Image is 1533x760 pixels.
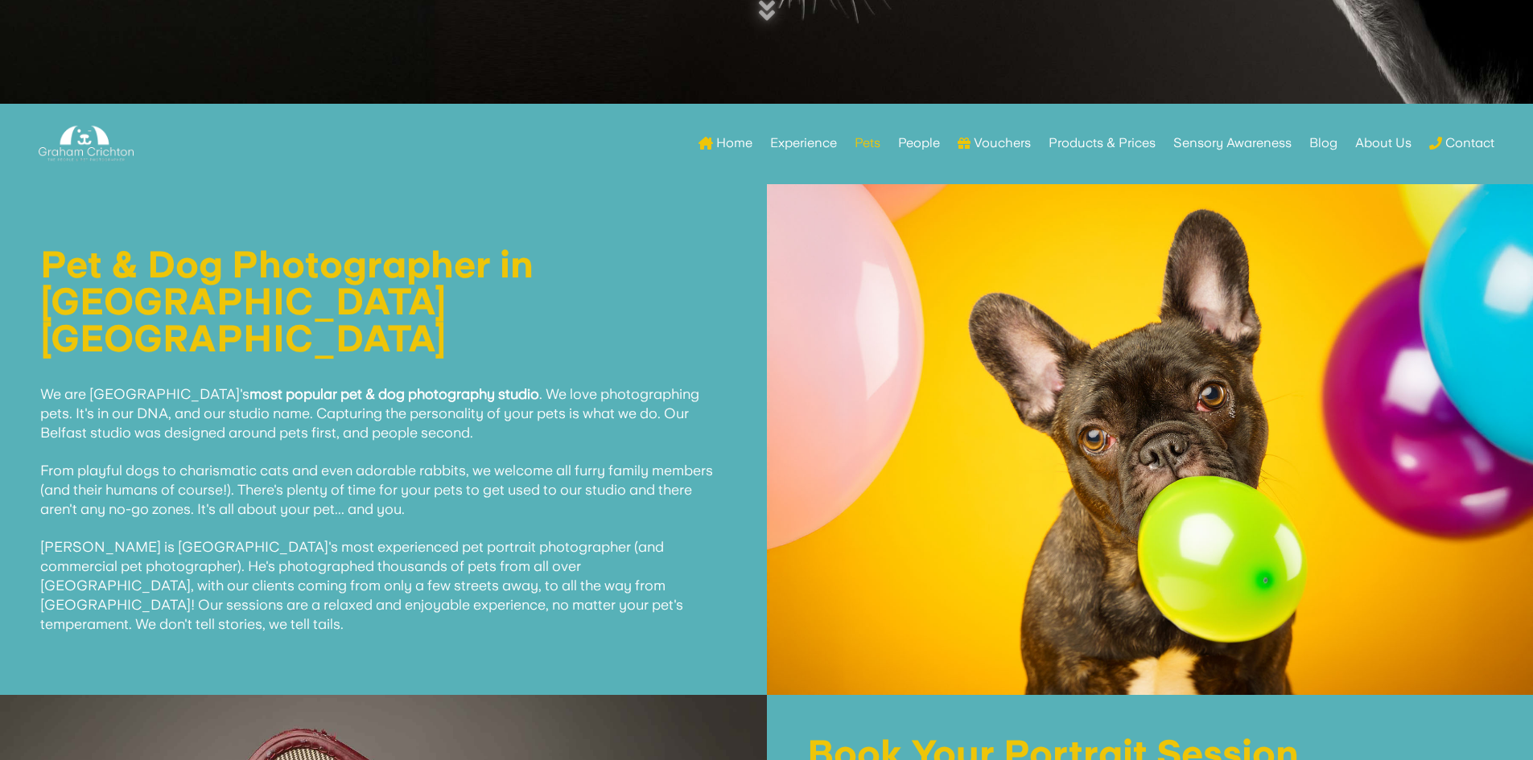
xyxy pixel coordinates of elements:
[770,112,837,175] a: Experience
[1355,112,1411,175] a: About Us
[898,112,940,175] a: People
[699,112,752,175] a: Home
[855,112,880,175] a: Pets
[958,112,1031,175] a: Vouchers
[40,365,727,633] p: We are [GEOGRAPHIC_DATA]'s . We love photographing pets. It's in our DNA, and our studio name. Ca...
[40,246,727,366] h1: Pet & Dog Photographer in [GEOGRAPHIC_DATA] [GEOGRAPHIC_DATA]
[1309,112,1337,175] a: Blog
[1173,112,1292,175] a: Sensory Awareness
[1429,112,1494,175] a: Contact
[1049,112,1156,175] a: Products & Prices
[249,385,539,402] strong: most popular pet & dog photography studio
[39,121,134,166] img: Graham Crichton Photography Logo - Graham Crichton - Belfast Family & Pet Photography Studio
